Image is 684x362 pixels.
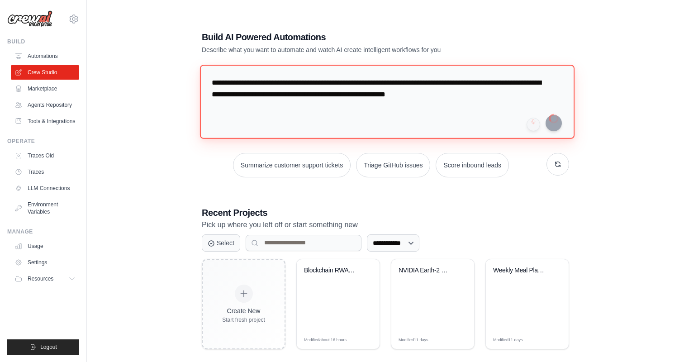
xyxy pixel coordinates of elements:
[356,153,430,177] button: Triage GitHub issues
[11,239,79,253] a: Usage
[7,10,52,28] img: Logo
[493,267,548,275] div: Weekly Meal Planning Assistant
[11,148,79,163] a: Traces Old
[202,206,569,219] h3: Recent Projects
[202,219,569,231] p: Pick up where you left off or start something new
[547,337,555,343] span: Edit
[399,337,428,343] span: Modified 11 days
[11,65,79,80] a: Crew Studio
[436,153,509,177] button: Score inbound leads
[233,153,351,177] button: Summarize customer support tickets
[546,153,569,176] button: Get new suggestions
[11,181,79,195] a: LLM Connections
[7,38,79,45] div: Build
[11,98,79,112] a: Agents Repository
[11,114,79,129] a: Tools & Integrations
[202,31,506,43] h1: Build AI Powered Automations
[304,337,347,343] span: Modified about 16 hours
[358,337,366,343] span: Edit
[202,234,240,252] button: Select
[11,271,79,286] button: Resources
[7,228,79,235] div: Manage
[11,49,79,63] a: Automations
[7,339,79,355] button: Logout
[304,267,359,275] div: Blockchain RWA Energy Infrastructure Research
[11,197,79,219] a: Environment Variables
[11,81,79,96] a: Marketplace
[493,337,523,343] span: Modified 11 days
[28,275,53,282] span: Resources
[11,165,79,179] a: Traces
[639,319,684,362] iframe: Chat Widget
[399,267,453,275] div: NVIDIA Earth-2 MCP Server Builder
[222,316,265,324] div: Start fresh project
[453,337,461,343] span: Edit
[40,343,57,351] span: Logout
[202,45,506,54] p: Describe what you want to automate and watch AI create intelligent workflows for you
[7,138,79,145] div: Operate
[11,255,79,270] a: Settings
[222,306,265,315] div: Create New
